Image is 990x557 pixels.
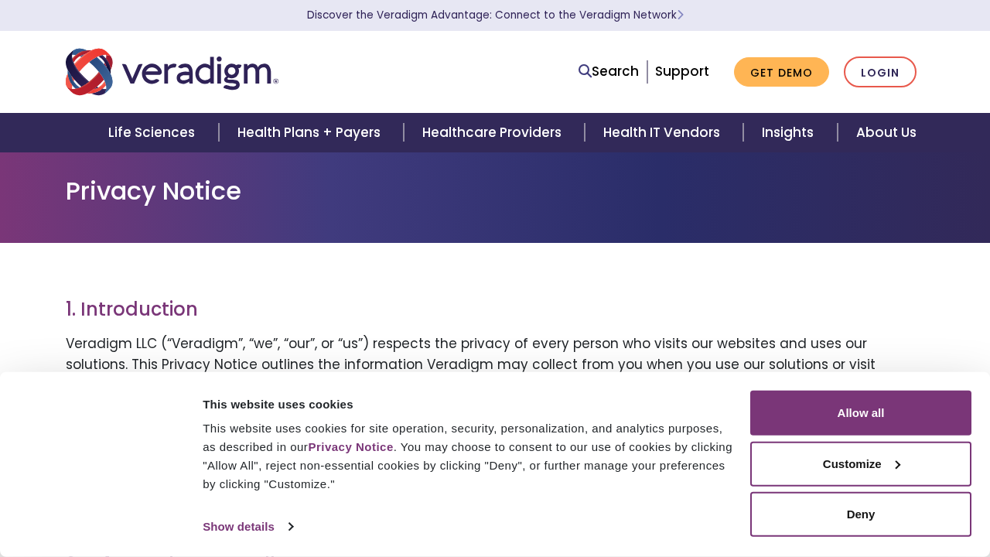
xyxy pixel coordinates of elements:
[66,299,924,321] h3: 1. Introduction
[677,8,684,22] span: Learn More
[404,113,585,152] a: Healthcare Providers
[655,62,709,80] a: Support
[750,391,971,436] button: Allow all
[66,333,924,439] p: Veradigm LLC (“Veradigm”, “we”, “our”, or “us”) respects the privacy of every person who visits o...
[838,113,935,152] a: About Us
[307,8,684,22] a: Discover the Veradigm Advantage: Connect to the Veradigm NetworkLearn More
[66,46,278,97] img: Veradigm logo
[219,113,404,152] a: Health Plans + Payers
[203,395,732,413] div: This website uses cookies
[750,441,971,486] button: Customize
[844,56,917,88] a: Login
[734,57,829,87] a: Get Demo
[203,419,732,494] div: This website uses cookies for site operation, security, personalization, and analytics purposes, ...
[66,176,924,206] h1: Privacy Notice
[750,492,971,537] button: Deny
[579,61,639,82] a: Search
[90,113,218,152] a: Life Sciences
[203,515,292,538] a: Show details
[308,440,393,453] a: Privacy Notice
[585,113,743,152] a: Health IT Vendors
[743,113,837,152] a: Insights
